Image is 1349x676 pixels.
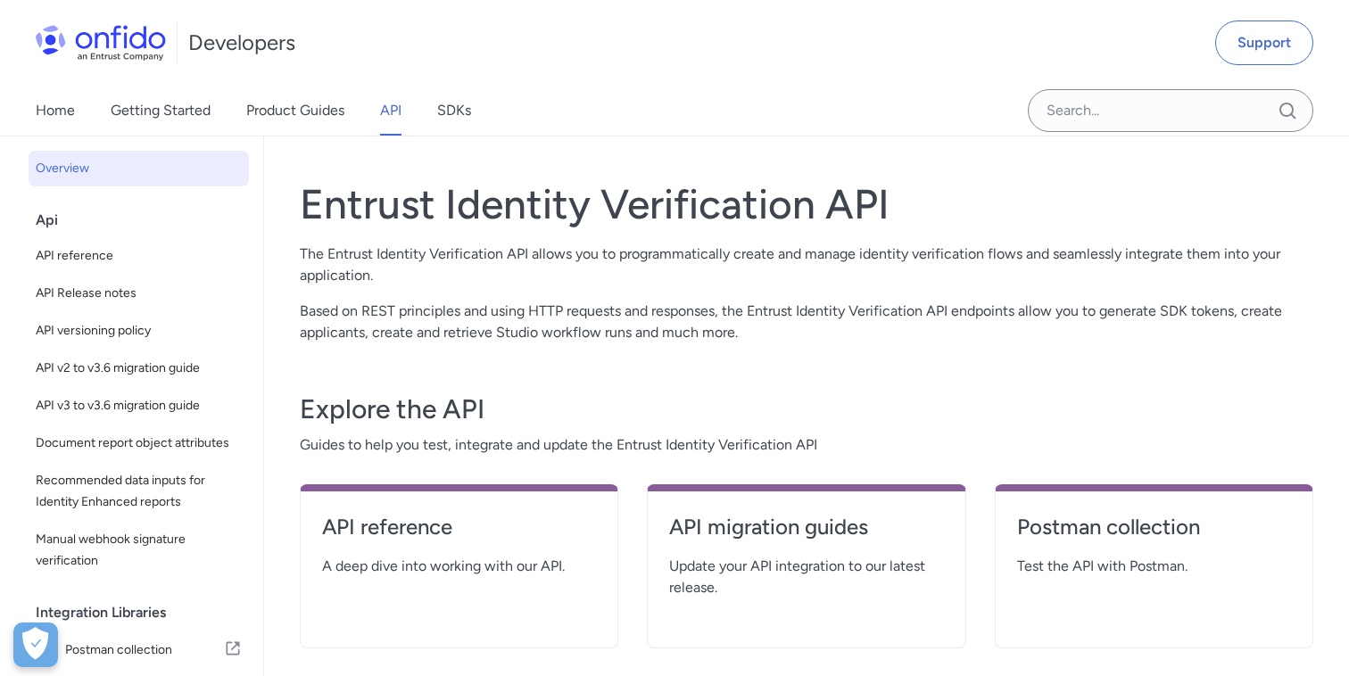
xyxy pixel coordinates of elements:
input: Onfido search input field [1028,89,1313,132]
span: API reference [36,245,242,267]
span: Update your API integration to our latest release. [669,556,943,598]
span: API versioning policy [36,320,242,342]
a: API v3 to v3.6 migration guide [29,388,249,424]
span: Manual webhook signature verification [36,529,242,572]
a: SDKs [437,86,471,136]
a: API v2 to v3.6 migration guide [29,350,249,386]
span: Test the API with Postman. [1017,556,1291,577]
p: The Entrust Identity Verification API allows you to programmatically create and manage identity v... [300,243,1313,286]
span: Recommended data inputs for Identity Enhanced reports [36,470,242,513]
h4: Postman collection [1017,513,1291,541]
span: API v2 to v3.6 migration guide [36,358,242,379]
a: Recommended data inputs for Identity Enhanced reports [29,463,249,520]
span: A deep dive into working with our API. [322,556,596,577]
a: API reference [322,513,596,556]
a: Home [36,86,75,136]
a: API Release notes [29,276,249,311]
a: Document report object attributes [29,425,249,461]
span: Overview [36,158,242,179]
img: Onfido Logo [36,25,166,61]
a: Product Guides [246,86,344,136]
span: Guides to help you test, integrate and update the Entrust Identity Verification API [300,434,1313,456]
h4: API migration guides [669,513,943,541]
a: Postman collection [1017,513,1291,556]
span: API Release notes [36,283,242,304]
span: API v3 to v3.6 migration guide [36,395,242,416]
a: IconPostman collectionPostman collection [29,631,249,670]
a: API migration guides [669,513,943,556]
div: Cookie Preferences [13,622,58,667]
span: Postman collection [65,638,224,663]
div: Api [36,202,256,238]
h3: Explore the API [300,392,1313,427]
a: Overview [29,151,249,186]
a: API reference [29,238,249,274]
a: Getting Started [111,86,211,136]
div: Integration Libraries [36,595,256,631]
span: Document report object attributes [36,433,242,454]
a: Support [1215,21,1313,65]
a: API [380,86,401,136]
a: API versioning policy [29,313,249,349]
h4: API reference [322,513,596,541]
h1: Developers [188,29,295,57]
h1: Entrust Identity Verification API [300,179,1313,229]
a: Manual webhook signature verification [29,522,249,579]
button: Open Preferences [13,622,58,667]
p: Based on REST principles and using HTTP requests and responses, the Entrust Identity Verification... [300,301,1313,343]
